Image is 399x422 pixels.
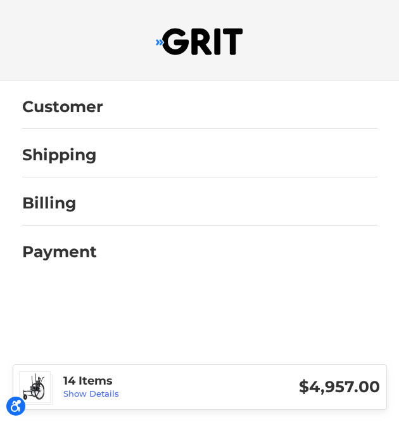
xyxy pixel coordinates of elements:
[222,377,380,397] h3: $4,957.00
[63,388,119,399] a: Show Details
[22,145,97,165] h2: Shipping
[63,374,222,388] h3: 14 Items
[156,28,243,55] img: GRIT All-Terrain Wheelchair and Mobility Equipment
[22,242,97,262] h2: Payment
[22,97,103,117] h2: Customer
[20,372,50,402] img: GRIT Freedom Chair: Spartan
[22,193,96,213] h2: Billing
